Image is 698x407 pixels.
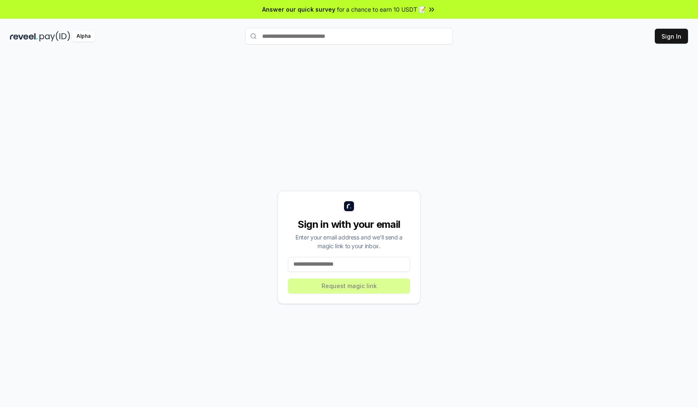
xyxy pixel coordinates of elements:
[288,233,410,250] div: Enter your email address and we’ll send a magic link to your inbox.
[72,31,95,42] div: Alpha
[262,5,335,14] span: Answer our quick survey
[39,31,70,42] img: pay_id
[655,29,688,44] button: Sign In
[288,218,410,231] div: Sign in with your email
[10,31,38,42] img: reveel_dark
[337,5,426,14] span: for a chance to earn 10 USDT 📝
[344,201,354,211] img: logo_small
